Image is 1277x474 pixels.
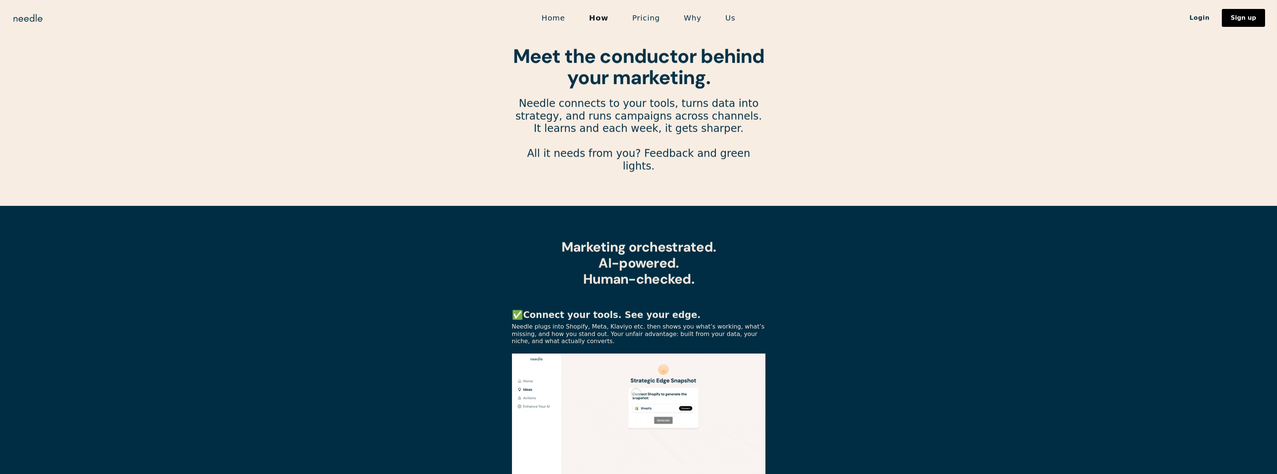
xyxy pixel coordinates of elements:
p: ✅ [512,310,765,321]
a: How [577,10,620,26]
strong: Connect your tools. See your edge. [523,310,701,320]
p: Needle plugs into Shopify, Meta, Klaviyo etc. then shows you what’s working, what’s missing, and ... [512,323,765,345]
p: Needle connects to your tools, turns data into strategy, and runs campaigns across channels. It l... [512,97,765,185]
a: Why [672,10,713,26]
div: Sign up [1231,15,1256,21]
strong: Meet the conductor behind your marketing. [513,44,764,90]
strong: Marketing orchestrated. AI-powered. Human-checked. [561,238,715,288]
a: Login [1177,12,1222,24]
a: Home [530,10,577,26]
a: Sign up [1222,9,1265,27]
a: Pricing [620,10,672,26]
a: Us [713,10,747,26]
